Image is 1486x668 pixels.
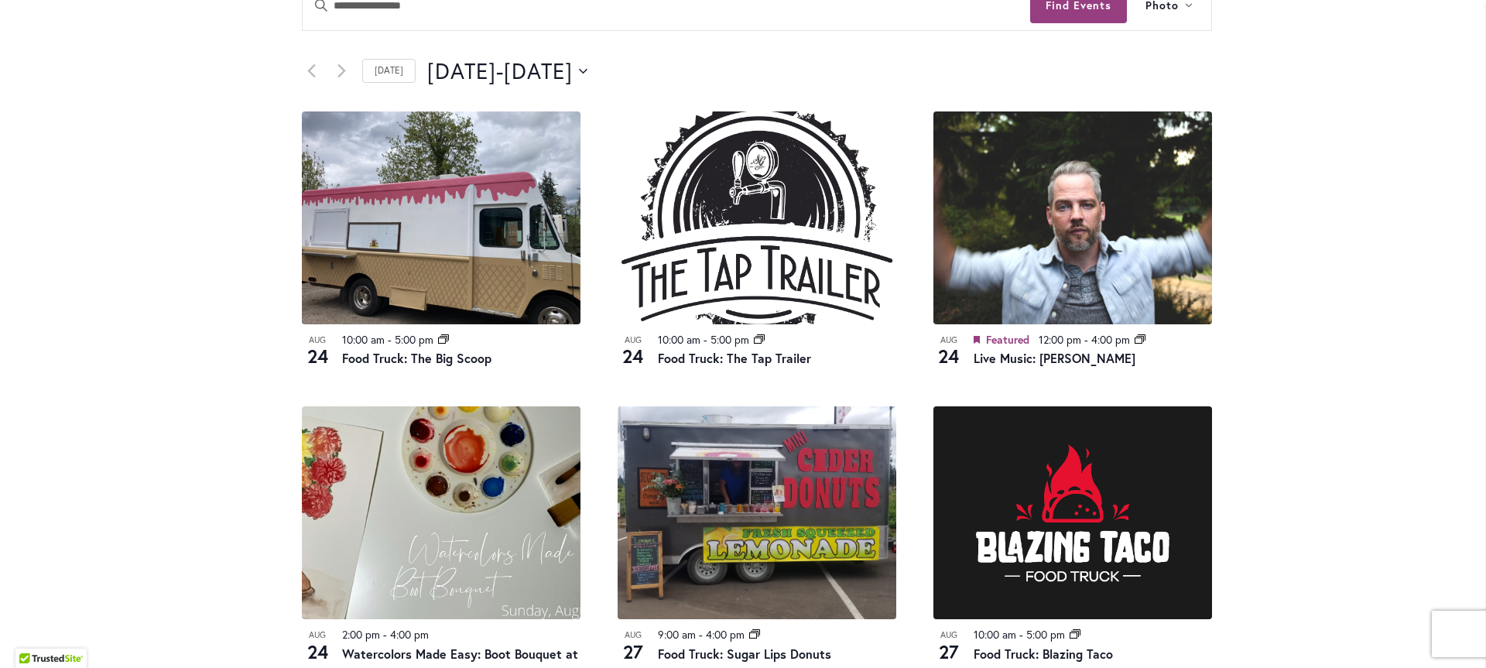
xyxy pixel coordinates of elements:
span: 24 [618,343,649,369]
time: 5:00 pm [1026,627,1065,642]
span: [DATE] [427,56,496,87]
span: - [383,627,387,642]
span: Aug [618,334,649,347]
a: Food Truck: The Tap Trailer [658,350,811,366]
span: - [388,332,392,347]
img: Food Truck: Sugar Lips Apple Cider Donuts [618,406,896,619]
em: Featured [974,331,980,349]
time: 10:00 am [974,627,1016,642]
span: - [1084,332,1088,347]
a: Live Music: [PERSON_NAME] [974,350,1135,366]
span: - [704,332,707,347]
span: 27 [933,639,964,665]
img: Live Music: Tyler Stenson [933,111,1212,324]
time: 2:00 pm [342,627,380,642]
a: Food Truck: The Big Scoop [342,350,491,366]
span: - [1019,627,1023,642]
a: Click to select today's date [362,59,416,83]
span: 24 [933,343,964,369]
span: - [496,56,504,87]
a: Next Events [332,62,351,81]
span: Aug [302,334,333,347]
span: 27 [618,639,649,665]
span: Aug [933,334,964,347]
span: Aug [933,629,964,642]
time: 4:00 pm [1091,332,1130,347]
time: 12:00 pm [1039,332,1081,347]
time: 4:00 pm [706,627,745,642]
img: Food Truck: The Tap Trailer [618,111,896,324]
span: Aug [302,629,333,642]
time: 5:00 pm [710,332,749,347]
a: Food Truck: Blazing Taco [974,646,1113,662]
iframe: Launch Accessibility Center [12,613,55,656]
time: 10:00 am [658,332,700,347]
time: 5:00 pm [395,332,433,347]
span: - [699,627,703,642]
img: b2c1ec980711747ae3e8d5e9878b3c6d [302,406,580,619]
button: Click to toggle datepicker [427,56,587,87]
span: 24 [302,639,333,665]
a: Food Truck: Sugar Lips Donuts [658,646,831,662]
time: 9:00 am [658,627,696,642]
span: Featured [986,332,1029,347]
img: Blazing Taco Food Truck [933,406,1212,619]
span: [DATE] [504,56,573,87]
time: 4:00 pm [390,627,429,642]
span: Aug [618,629,649,642]
a: Previous Events [302,62,320,81]
span: 24 [302,343,333,369]
time: 10:00 am [342,332,385,347]
img: Food Truck: The Big Scoop [302,111,580,324]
